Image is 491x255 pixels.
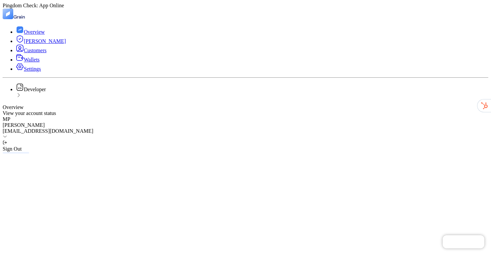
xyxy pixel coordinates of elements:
span: Settings [24,66,41,72]
div: [PERSON_NAME] [3,122,488,128]
div: Pingdom Check: App Online [3,3,488,9]
div: Sign Out [3,146,488,152]
span: [PERSON_NAME] [24,38,66,44]
a: Customers [16,48,46,53]
div: MP [3,116,488,122]
span: Wallets [24,57,40,62]
div: Overview [3,104,488,110]
iframe: Chatra live chat [443,235,484,248]
a: [PERSON_NAME] [16,38,66,44]
a: Wallets [16,57,40,62]
a: Settings [16,66,41,72]
img: logo-tablet-V2.svg [3,9,13,19]
a: Overview [16,29,45,35]
span: Developer [24,87,46,92]
div: View your account status [3,110,488,116]
div: [EMAIL_ADDRESS][DOMAIN_NAME] [3,128,488,134]
span: Customers [24,48,46,53]
span: Overview [24,29,45,35]
img: logo [13,15,25,19]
